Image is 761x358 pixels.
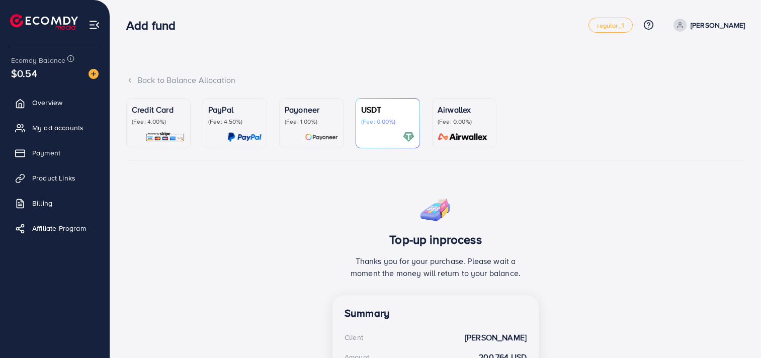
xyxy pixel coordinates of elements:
p: USDT [361,104,414,116]
h3: Top-up inprocess [345,232,527,247]
p: Payoneer [285,104,338,116]
div: Client [345,332,363,342]
img: logo [10,14,78,30]
span: regular_1 [597,22,624,29]
img: menu [89,19,100,31]
span: Overview [32,98,62,108]
img: card [435,131,491,143]
a: My ad accounts [8,118,102,138]
h4: Summary [345,307,527,320]
span: Ecomdy Balance [11,55,65,65]
a: Product Links [8,168,102,188]
p: PayPal [208,104,262,116]
p: (Fee: 0.00%) [438,118,491,126]
p: [PERSON_NAME] [691,19,745,31]
p: (Fee: 0.00%) [361,118,414,126]
p: (Fee: 1.00%) [285,118,338,126]
p: Credit Card [132,104,185,116]
p: Airwallex [438,104,491,116]
img: card [403,131,414,143]
a: Overview [8,93,102,113]
p: (Fee: 4.50%) [208,118,262,126]
span: Billing [32,198,52,208]
span: $0.54 [11,66,37,80]
div: Back to Balance Allocation [126,74,745,86]
strong: [PERSON_NAME] [465,332,527,343]
span: Payment [32,148,60,158]
h3: Add fund [126,18,184,33]
a: Affiliate Program [8,218,102,238]
span: My ad accounts [32,123,83,133]
p: Thanks you for your purchase. Please wait a moment the money will return to your balance. [345,255,527,279]
span: Affiliate Program [32,223,86,233]
a: Billing [8,193,102,213]
img: image [89,69,99,79]
p: (Fee: 4.00%) [132,118,185,126]
img: card [227,131,262,143]
iframe: Chat [718,313,753,350]
a: [PERSON_NAME] [669,19,745,32]
img: card [305,131,338,143]
span: Product Links [32,173,75,183]
a: Payment [8,143,102,163]
img: success [419,191,452,224]
a: regular_1 [588,18,632,33]
img: card [145,131,185,143]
